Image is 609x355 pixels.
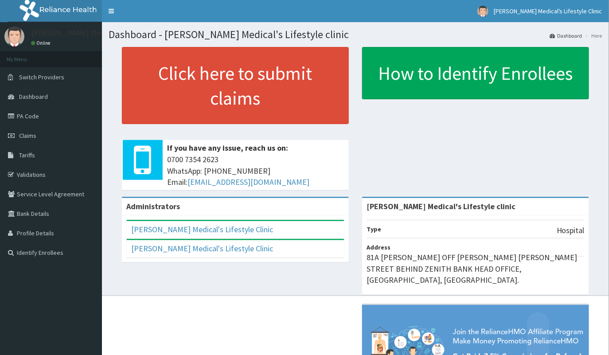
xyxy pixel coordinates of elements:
[367,225,381,233] b: Type
[367,243,390,251] b: Address
[167,143,288,153] b: If you have any issue, reach us on:
[19,93,48,101] span: Dashboard
[362,47,589,99] a: How to Identify Enrollees
[19,132,36,140] span: Claims
[19,73,64,81] span: Switch Providers
[4,27,24,47] img: User Image
[31,29,176,37] p: [PERSON_NAME] Medical's Lifestyle Clinic
[557,225,585,236] p: Hospital
[550,32,582,39] a: Dashboard
[31,40,52,46] a: Online
[19,151,35,159] span: Tariffs
[367,252,585,286] p: 81A [PERSON_NAME] OFF [PERSON_NAME] [PERSON_NAME] STREET BEHIND ZENITH BANK HEAD OFFICE, [GEOGRAP...
[122,47,349,124] a: Click here to submit claims
[477,6,488,17] img: User Image
[109,29,602,40] h1: Dashboard - [PERSON_NAME] Medical's Lifestyle clinic
[494,7,602,15] span: [PERSON_NAME] Medical's Lifestyle Clinic
[131,224,273,234] a: [PERSON_NAME] Medical's Lifestyle Clinic
[187,177,309,187] a: [EMAIL_ADDRESS][DOMAIN_NAME]
[583,32,602,39] li: Here
[131,243,273,254] a: [PERSON_NAME] Medical's Lifestyle Clinic
[367,201,515,211] strong: [PERSON_NAME] Medical's Lifestyle clinic
[126,201,180,211] b: Administrators
[167,154,344,188] span: 0700 7354 2623 WhatsApp: [PHONE_NUMBER] Email:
